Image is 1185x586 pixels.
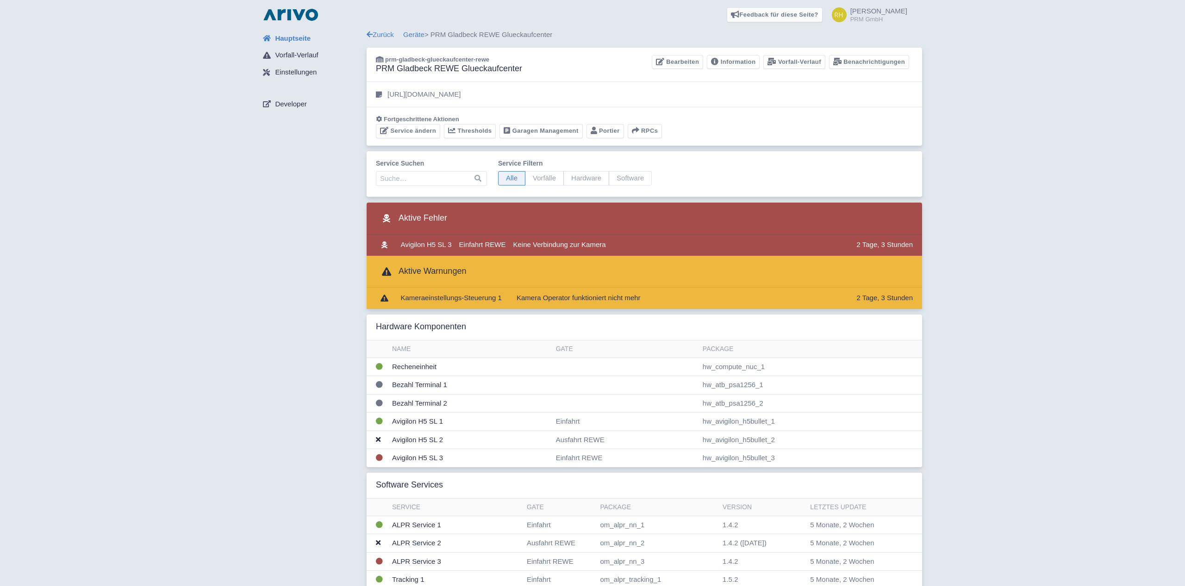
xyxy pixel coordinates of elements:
[376,480,443,490] h3: Software Services
[699,394,922,413] td: hw_atb_psa1256_2
[596,516,719,534] td: om_alpr_nn_1
[256,95,367,113] a: Developer
[385,56,489,63] span: prm-gladbeck-glueckaufcenter-rewe
[523,534,597,553] td: Ausfahrt REWE
[586,124,624,138] a: Portier
[552,340,699,358] th: Gate
[723,521,738,529] span: 1.4.2
[740,539,767,547] span: ([DATE])
[699,449,922,467] td: hw_avigilon_h5bullet_3
[444,124,496,138] a: Thresholds
[853,234,923,256] td: 2 Tage, 3 Stunden
[552,431,699,449] td: Ausfahrt REWE
[376,322,466,332] h3: Hardware Komponenten
[388,431,552,449] td: Avigilon H5 SL 2
[376,171,487,186] input: Suche…
[525,171,564,185] span: Vorfälle
[275,99,306,110] span: Developer
[719,499,806,516] th: Version
[513,241,605,248] span: Keine Verbindung zur Kamera
[397,288,505,309] td: Kameraeinstellungs-Steuerung 1
[498,171,525,185] span: Alle
[723,557,738,565] span: 1.4.2
[367,31,394,38] a: Zurück
[853,288,923,309] td: 2 Tage, 3 Stunden
[699,413,922,431] td: hw_avigilon_h5bullet_1
[850,16,907,22] small: PRM GmbH
[256,64,367,81] a: Einstellungen
[707,55,760,69] a: Information
[275,33,311,44] span: Hauptseite
[384,116,459,123] span: Fortgeschrittene Aktionen
[275,67,317,78] span: Einstellungen
[723,539,738,547] span: 1.4.2
[699,340,922,358] th: Package
[806,552,905,571] td: 5 Monate, 2 Wochen
[523,516,597,534] td: Einfahrt
[850,7,907,15] span: [PERSON_NAME]
[388,413,552,431] td: Avigilon H5 SL 1
[628,124,662,138] button: RPCs
[388,516,523,534] td: ALPR Service 1
[552,449,699,467] td: Einfahrt REWE
[826,7,907,22] a: [PERSON_NAME] PRM GmbH
[699,431,922,449] td: hw_avigilon_h5bullet_2
[806,534,905,553] td: 5 Monate, 2 Wochen
[596,499,719,516] th: Package
[829,55,909,69] a: Benachrichtigungen
[261,7,320,22] img: logo
[376,210,447,227] h3: Aktive Fehler
[552,413,699,431] td: Einfahrt
[388,358,552,376] td: Recheneinheit
[388,394,552,413] td: Bezahl Terminal 2
[499,124,582,138] a: Garagen Management
[806,499,905,516] th: Letztes Update
[367,30,922,40] div: > PRM Gladbeck REWE Glueckaufcenter
[763,55,825,69] a: Vorfall-Verlauf
[596,552,719,571] td: om_alpr_nn_3
[388,534,523,553] td: ALPR Service 2
[388,376,552,395] td: Bezahl Terminal 1
[523,499,597,516] th: Gate
[652,55,703,69] a: Bearbeiten
[387,89,461,100] p: [URL][DOMAIN_NAME]
[517,294,641,302] span: Kamera Operator funktioniert nicht mehr
[723,575,738,583] span: 1.5.2
[376,64,522,74] h3: PRM Gladbeck REWE Glueckaufcenter
[388,499,523,516] th: Service
[455,234,510,256] td: Einfahrt REWE
[256,47,367,64] a: Vorfall-Verlauf
[388,340,552,358] th: Name
[256,30,367,47] a: Hauptseite
[498,159,652,168] label: Service filtern
[388,552,523,571] td: ALPR Service 3
[388,449,552,467] td: Avigilon H5 SL 3
[376,159,487,168] label: Service suchen
[563,171,609,185] span: Hardware
[596,534,719,553] td: om_alpr_nn_2
[699,358,922,376] td: hw_compute_nuc_1
[609,171,652,185] span: Software
[275,50,318,61] span: Vorfall-Verlauf
[699,376,922,395] td: hw_atb_psa1256_1
[727,7,823,22] a: Feedback für diese Seite?
[376,124,440,138] a: Service ändern
[806,516,905,534] td: 5 Monate, 2 Wochen
[523,552,597,571] td: Einfahrt REWE
[397,234,455,256] td: Avigilon H5 SL 3
[403,31,424,38] a: Geräte
[376,263,466,280] h3: Aktive Warnungen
